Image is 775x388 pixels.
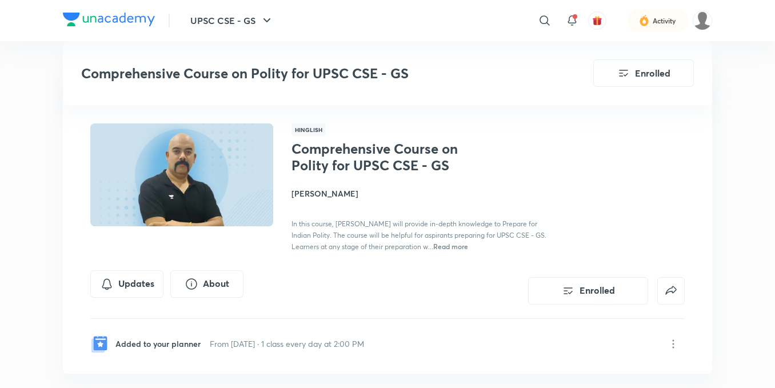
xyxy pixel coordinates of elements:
img: Saurav Kumar [693,11,712,30]
span: Hinglish [291,123,326,136]
img: activity [639,14,649,27]
a: Company Logo [63,13,155,29]
button: About [170,270,243,298]
button: false [657,277,685,305]
h3: Comprehensive Course on Polity for UPSC CSE - GS [81,65,529,82]
h1: Comprehensive Course on Polity for UPSC CSE - GS [291,141,478,174]
button: Updates [90,270,163,298]
span: In this course, [PERSON_NAME] will provide in-depth knowledge to Prepare for Indian Polity. The c... [291,219,546,251]
button: Enrolled [528,277,648,305]
img: Thumbnail [89,122,275,227]
button: avatar [588,11,606,30]
button: Enrolled [593,59,694,87]
span: Read more [433,242,468,251]
p: From [DATE] · 1 class every day at 2:00 PM [210,338,364,350]
img: Company Logo [63,13,155,26]
img: avatar [592,15,602,26]
h4: [PERSON_NAME] [291,187,548,199]
button: UPSC CSE - GS [183,9,281,32]
p: Added to your planner [115,338,201,350]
